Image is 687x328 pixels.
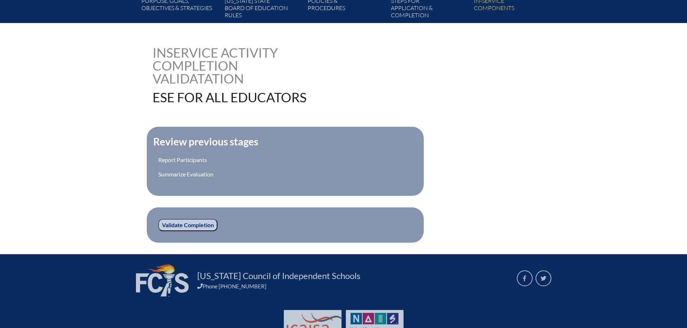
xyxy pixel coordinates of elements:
h1: Inservice Activity Completion Validatation [153,46,298,85]
legend: Review previous stages [153,135,259,148]
a: Report Participants [158,156,207,163]
a: Summarize Evaluation [158,171,213,178]
a: [US_STATE] Council of Independent Schools [194,270,363,282]
div: Phone [PHONE_NUMBER] [197,283,508,289]
img: FCIS_logo_white [136,264,189,297]
h1: ESE For All Educators [153,91,389,104]
input: Validate Completion [158,219,217,231]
